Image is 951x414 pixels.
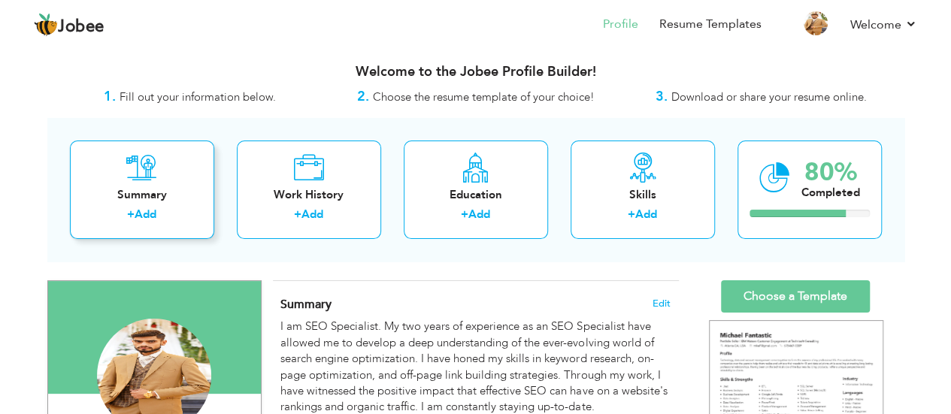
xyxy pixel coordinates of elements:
span: Jobee [58,19,104,35]
a: Choose a Template [721,280,870,313]
label: + [628,207,635,222]
label: + [127,207,135,222]
strong: 2. [357,87,369,106]
strong: 1. [104,87,116,106]
img: jobee.io [34,13,58,37]
h4: Adding a summary is a quick and easy way to highlight your experience and interests. [280,297,670,312]
a: Add [468,207,490,222]
label: + [294,207,301,222]
div: Completed [801,185,860,201]
h3: Welcome to the Jobee Profile Builder! [47,65,904,80]
span: Fill out your information below. [120,89,276,104]
div: 80% [801,160,860,185]
span: Download or share your resume online. [671,89,867,104]
label: + [461,207,468,222]
a: Add [135,207,156,222]
div: Work History [249,187,369,203]
img: Profile Img [804,11,828,35]
a: Add [635,207,657,222]
span: Choose the resume template of your choice! [373,89,595,104]
span: Summary [280,296,332,313]
a: Add [301,207,323,222]
a: Profile [603,16,638,33]
a: Jobee [34,13,104,37]
div: Summary [82,187,202,203]
a: Welcome [850,16,917,34]
a: Resume Templates [659,16,762,33]
div: Education [416,187,536,203]
strong: 3. [656,87,668,106]
div: Skills [583,187,703,203]
span: Edit [653,298,671,309]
